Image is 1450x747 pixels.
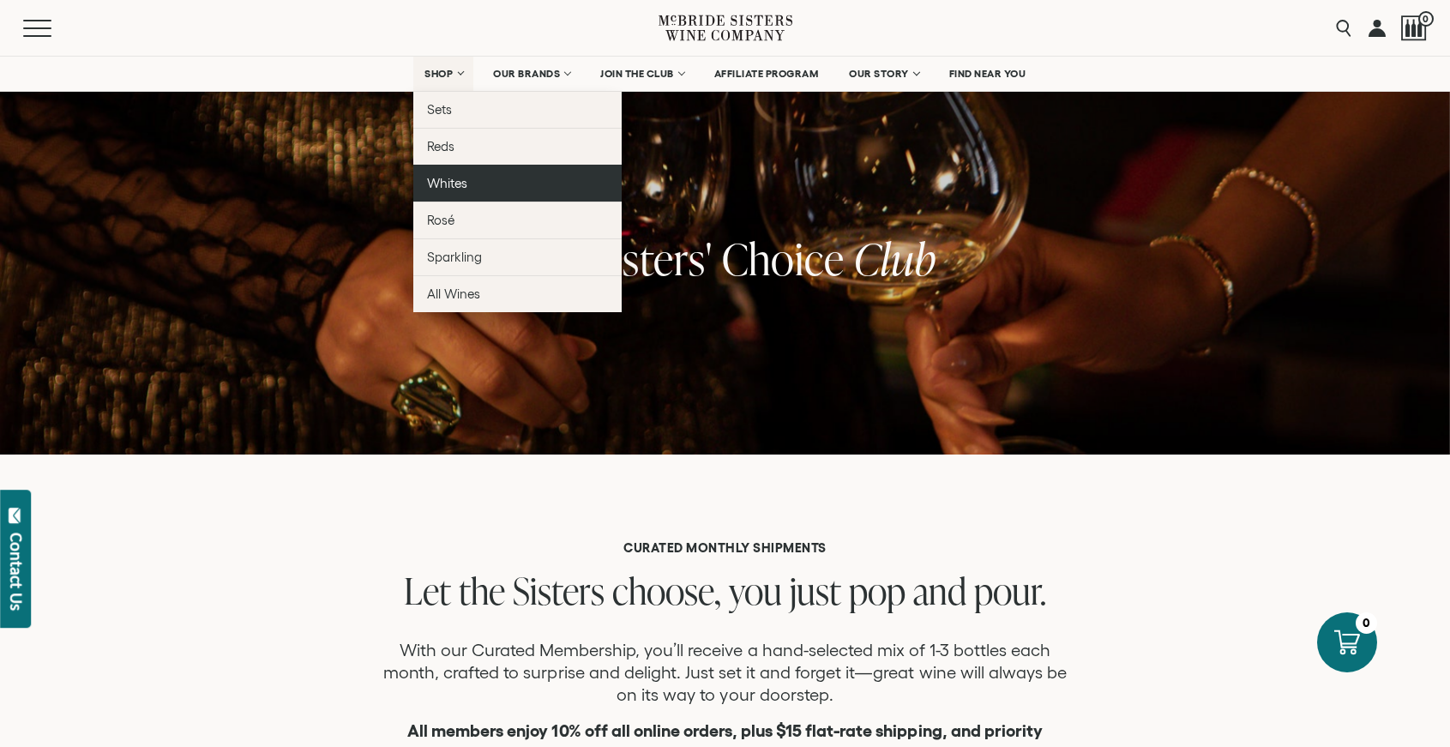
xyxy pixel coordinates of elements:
[413,165,622,202] a: Whites
[413,202,622,238] a: Rosé
[589,57,695,91] a: JOIN THE CLUB
[854,229,936,288] span: Club
[482,57,581,91] a: OUR BRANDS
[413,91,622,128] a: Sets
[427,213,454,227] span: Rosé
[23,20,85,37] button: Mobile Menu Trigger
[427,102,452,117] span: Sets
[413,238,622,275] a: Sparkling
[382,639,1068,706] p: With our Curated Membership, you’ll receive a hand-selected mix of 1-3 bottles each month, crafte...
[413,275,622,312] a: All Wines
[513,565,605,616] span: Sisters
[729,565,782,616] span: you
[404,565,451,616] span: Let
[427,176,467,190] span: Whites
[424,68,454,80] span: SHOP
[714,68,819,80] span: AFFILIATE PROGRAM
[8,533,25,611] div: Contact Us
[722,229,845,288] span: Choice
[849,68,909,80] span: OUR STORY
[427,250,482,264] span: Sparkling
[459,565,505,616] span: the
[427,286,480,301] span: All Wines
[493,68,560,80] span: OUR BRANDS
[427,139,454,154] span: Reds
[938,57,1038,91] a: FIND NEAR YOU
[413,128,622,165] a: Reds
[913,565,966,616] span: and
[1418,11,1434,27] span: 0
[703,57,830,91] a: AFFILIATE PROGRAM
[413,57,473,91] a: SHOP
[790,565,841,616] span: just
[949,68,1026,80] span: FIND NEAR YOU
[612,565,721,616] span: choose,
[974,565,1046,616] span: pour.
[600,68,674,80] span: JOIN THE CLUB
[592,229,713,288] span: Sisters'
[838,57,930,91] a: OUR STORY
[1356,612,1377,634] div: 0
[849,565,905,616] span: pop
